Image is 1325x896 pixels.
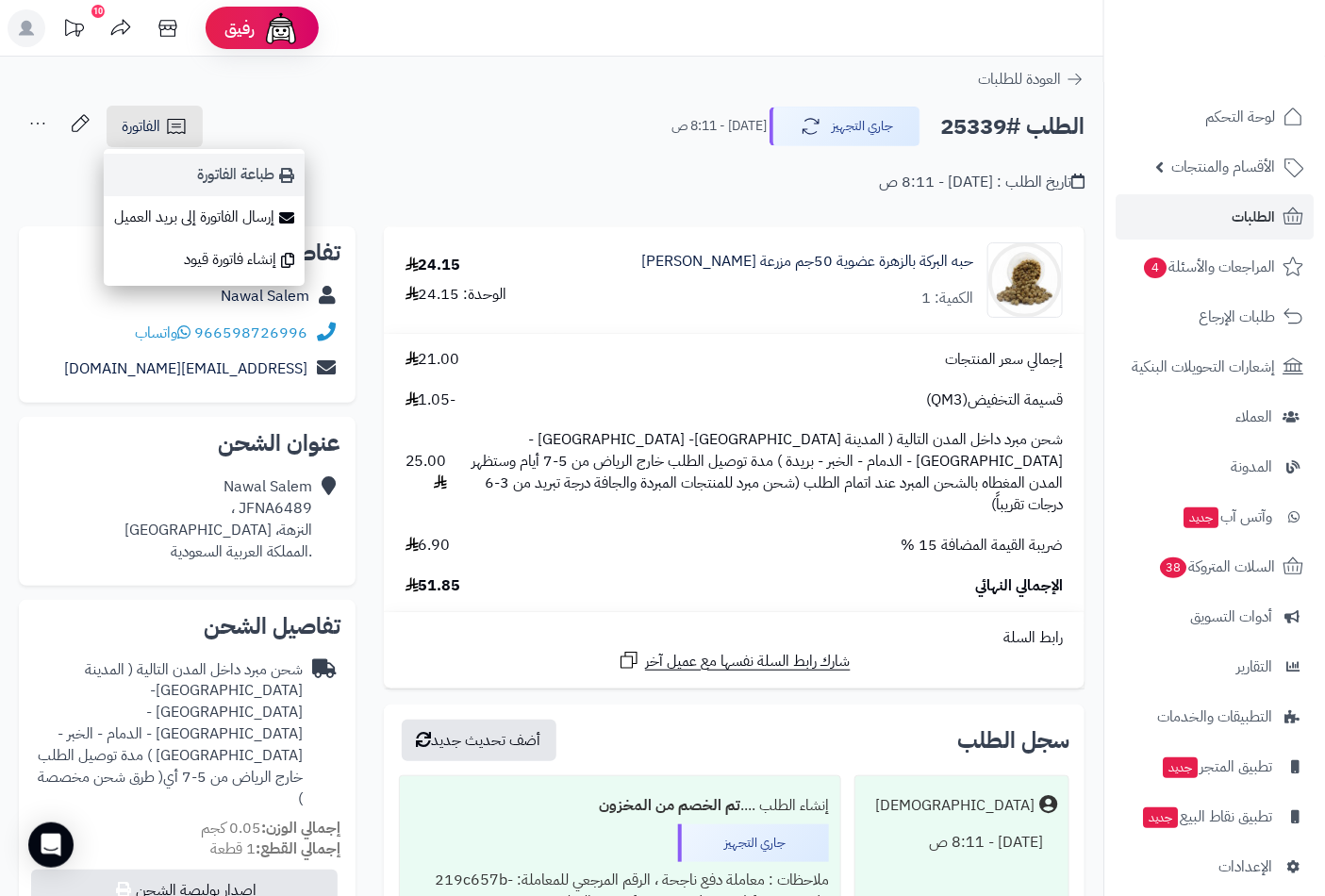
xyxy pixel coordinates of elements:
span: رفيق [224,17,255,40]
a: السلات المتروكة38 [1116,544,1314,589]
h3: سجل الطلب [957,729,1069,752]
a: 966598726996 [194,322,307,344]
a: العملاء [1116,394,1314,440]
span: لوحة التحكم [1205,104,1275,130]
span: تطبيق المتجر [1161,754,1272,780]
a: لوحة التحكم [1116,94,1314,140]
a: العودة للطلبات [978,68,1085,91]
span: تطبيق نقاط البيع [1141,804,1272,830]
a: المراجعات والأسئلة4 [1116,244,1314,290]
span: طلبات الإرجاع [1199,304,1275,330]
a: تحديثات المنصة [50,9,97,52]
a: الطلبات [1116,194,1314,240]
a: إرسال الفاتورة إلى بريد العميل [104,196,305,239]
div: رابط السلة [391,627,1077,649]
span: العودة للطلبات [978,68,1061,91]
small: 0.05 كجم [201,817,340,839]
h2: تفاصيل الشحن [34,615,340,638]
h2: الطلب #25339 [940,108,1085,146]
span: شحن مبرد داخل المدن التالية ( المدينة [GEOGRAPHIC_DATA]- [GEOGRAPHIC_DATA] - [GEOGRAPHIC_DATA] - ... [466,429,1063,515]
span: ( طرق شحن مخصصة ) [38,766,303,810]
span: 38 [1159,556,1187,579]
a: تطبيق المتجرجديد [1116,744,1314,789]
a: أدوات التسويق [1116,594,1314,639]
a: شارك رابط السلة نفسها مع عميل آخر [618,649,851,672]
strong: إجمالي القطع: [256,838,340,860]
a: الفاتورة [107,106,203,147]
span: 4 [1143,257,1168,279]
div: Nawal Salem JFNA6489 ، النزهة، [GEOGRAPHIC_DATA] .المملكة العربية السعودية [124,476,312,562]
span: 6.90 [406,535,451,556]
span: العملاء [1235,404,1272,430]
span: إجمالي سعر المنتجات [945,349,1063,371]
span: التطبيقات والخدمات [1157,704,1272,730]
a: وآتس آبجديد [1116,494,1314,539]
span: جديد [1143,807,1178,828]
div: 24.15 [406,255,461,276]
span: الإعدادات [1218,854,1272,880]
img: ai-face.png [262,9,300,47]
small: [DATE] - 8:11 ص [671,117,767,136]
span: جديد [1163,757,1198,778]
a: Nawal Salem [221,285,309,307]
a: طباعة الفاتورة [104,154,305,196]
span: وآتس آب [1182,504,1272,530]
span: المدونة [1231,454,1272,480]
div: الوحدة: 24.15 [406,284,507,306]
img: 1747060212-1673112335-sCyKToUSEtjQsBLwHs2px9BIcKuRqtSW28o5tqfK-550x550-90x90.jpg [988,242,1062,318]
small: 1 قطعة [210,838,340,860]
a: طلبات الإرجاع [1116,294,1314,340]
div: [DATE] - 8:11 ص [867,824,1057,861]
a: واتساب [135,322,190,344]
div: 10 [91,5,105,18]
span: 21.00 [406,349,460,371]
span: السلات المتروكة [1158,554,1275,580]
div: الكمية: 1 [921,288,973,309]
a: الإعدادات [1116,844,1314,889]
a: تطبيق نقاط البيعجديد [1116,794,1314,839]
span: إشعارات التحويلات البنكية [1132,354,1275,380]
a: إنشاء فاتورة قيود [104,239,305,281]
span: 25.00 [406,451,447,494]
div: جاري التجهيز [678,824,829,862]
button: أضف تحديث جديد [402,720,556,761]
button: جاري التجهيز [770,107,920,146]
img: logo-2.png [1197,26,1307,66]
h2: تفاصيل العميل [34,241,340,264]
span: الفاتورة [122,115,160,138]
span: أدوات التسويق [1190,604,1272,630]
span: الإجمالي النهائي [975,575,1063,597]
h2: عنوان الشحن [34,432,340,455]
a: التطبيقات والخدمات [1116,694,1314,739]
a: المدونة [1116,444,1314,489]
div: إنشاء الطلب .... [411,788,829,824]
a: [EMAIL_ADDRESS][DOMAIN_NAME] [64,357,307,380]
span: شارك رابط السلة نفسها مع عميل آخر [645,651,851,672]
div: [DEMOGRAPHIC_DATA] [875,795,1035,817]
span: ضريبة القيمة المضافة 15 % [901,535,1063,556]
a: إشعارات التحويلات البنكية [1116,344,1314,390]
span: الأقسام والمنتجات [1171,154,1275,180]
div: Open Intercom Messenger [28,822,74,868]
span: 51.85 [406,575,461,597]
div: تاريخ الطلب : [DATE] - 8:11 ص [879,172,1085,193]
b: تم الخصم من المخزون [599,794,740,817]
a: حبه البركة بالزهرة عضوية 50جم مزرعة [PERSON_NAME] [641,251,973,273]
span: قسيمة التخفيض(QM3) [926,390,1063,411]
span: المراجعات والأسئلة [1142,254,1275,280]
div: شحن مبرد داخل المدن التالية ( المدينة [GEOGRAPHIC_DATA]- [GEOGRAPHIC_DATA] - [GEOGRAPHIC_DATA] - ... [34,659,303,810]
span: جديد [1184,507,1218,528]
span: التقارير [1236,654,1272,680]
span: -1.05 [406,390,456,411]
span: الطلبات [1232,204,1275,230]
a: التقارير [1116,644,1314,689]
strong: إجمالي الوزن: [261,817,340,839]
